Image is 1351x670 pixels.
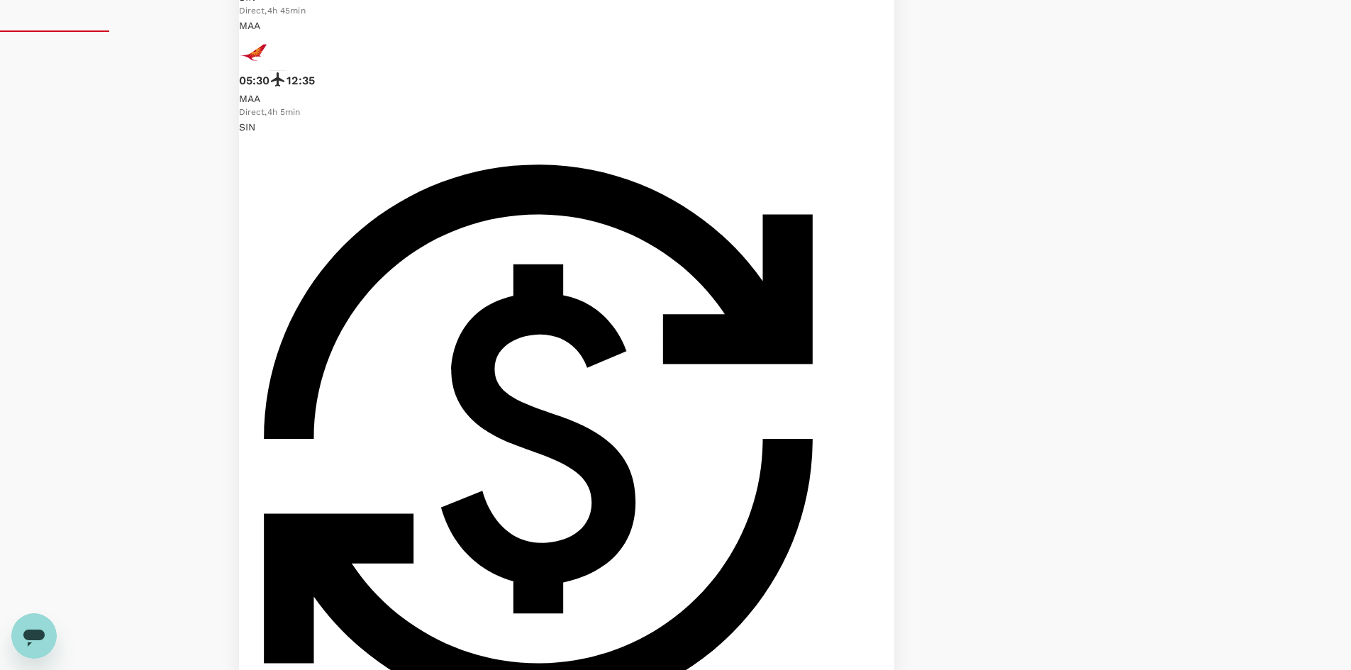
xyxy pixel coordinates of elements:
div: Direct , 4h 5min [239,106,838,120]
p: SIN [239,120,838,134]
p: 05:30 [239,72,270,89]
p: MAA [239,91,838,106]
img: AI [239,38,267,67]
p: 12:35 [287,72,315,89]
iframe: Button to launch messaging window [11,613,57,659]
